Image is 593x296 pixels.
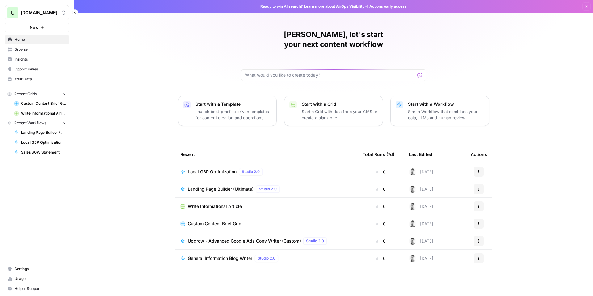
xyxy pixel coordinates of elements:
a: Your Data [5,74,69,84]
span: Studio 2.0 [306,238,324,244]
a: Usage [5,274,69,284]
a: Custom Content Brief Grid [11,99,69,108]
div: 0 [363,221,399,227]
img: n438ldry5yf18xsdkqxyp5l76mf5 [409,255,416,262]
span: U [11,9,15,16]
a: Upgrow - Advanced Google Ads Copy Writer (Custom)Studio 2.0 [180,237,353,245]
span: Ready to win AI search? about AirOps Visibility [260,4,364,9]
img: n438ldry5yf18xsdkqxyp5l76mf5 [409,168,416,175]
a: Local GBP OptimizationStudio 2.0 [180,168,353,175]
p: Start with a Template [196,101,271,107]
span: New [30,24,39,31]
a: Browse [5,44,69,54]
a: Home [5,35,69,44]
div: Total Runs (7d) [363,146,394,163]
span: Insights [15,57,66,62]
div: 0 [363,238,399,244]
span: Your Data [15,76,66,82]
a: Insights [5,54,69,64]
a: Write Informational Article [180,203,353,209]
span: Studio 2.0 [242,169,260,175]
div: Actions [471,146,487,163]
button: Start with a GridStart a Grid with data from your CMS or create a blank one [284,96,383,126]
span: Landing Page Builder (Ultimate) [188,186,254,192]
a: Sales SOW Statement [11,147,69,157]
button: Workspace: Upgrow.io [5,5,69,20]
p: Start with a Workflow [408,101,484,107]
span: General Information Blog Writer [188,255,252,261]
img: n438ldry5yf18xsdkqxyp5l76mf5 [409,220,416,227]
span: Upgrow - Advanced Google Ads Copy Writer (Custom) [188,238,301,244]
div: Last Edited [409,146,432,163]
a: Landing Page Builder (Ultimate)Studio 2.0 [180,185,353,193]
img: n438ldry5yf18xsdkqxyp5l76mf5 [409,185,416,193]
span: Local GBP Optimization [21,140,66,145]
span: Usage [15,276,66,281]
a: Opportunities [5,64,69,74]
div: 0 [363,186,399,192]
div: [DATE] [409,220,433,227]
a: Settings [5,264,69,274]
p: Launch best-practice driven templates for content creation and operations [196,108,271,121]
h1: [PERSON_NAME], let's start your next content workflow [241,30,426,49]
div: [DATE] [409,203,433,210]
div: [DATE] [409,255,433,262]
div: [DATE] [409,168,433,175]
img: n438ldry5yf18xsdkqxyp5l76mf5 [409,237,416,245]
span: [DOMAIN_NAME] [21,10,58,16]
button: New [5,23,69,32]
p: Start a Workflow that combines your data, LLMs and human review [408,108,484,121]
div: [DATE] [409,185,433,193]
span: Browse [15,47,66,52]
p: Start with a Grid [302,101,378,107]
p: Start a Grid with data from your CMS or create a blank one [302,108,378,121]
span: Studio 2.0 [258,256,275,261]
span: Actions early access [369,4,407,9]
a: Landing Page Builder (Ultimate) [11,128,69,137]
span: Write Informational Article [21,111,66,116]
button: Start with a TemplateLaunch best-practice driven templates for content creation and operations [178,96,277,126]
span: Home [15,37,66,42]
span: Custom Content Brief Grid [188,221,242,227]
div: 0 [363,169,399,175]
span: Landing Page Builder (Ultimate) [21,130,66,135]
span: Recent Workflows [14,120,46,126]
button: Recent Grids [5,89,69,99]
span: Studio 2.0 [259,186,277,192]
div: 0 [363,203,399,209]
span: Help + Support [15,286,66,291]
a: General Information Blog WriterStudio 2.0 [180,255,353,262]
input: What would you like to create today? [245,72,415,78]
button: Start with a WorkflowStart a Workflow that combines your data, LLMs and human review [390,96,489,126]
div: [DATE] [409,237,433,245]
div: 0 [363,255,399,261]
span: Recent Grids [14,91,37,97]
img: n438ldry5yf18xsdkqxyp5l76mf5 [409,203,416,210]
a: Write Informational Article [11,108,69,118]
span: Write Informational Article [188,203,242,209]
button: Help + Support [5,284,69,294]
button: Recent Workflows [5,118,69,128]
a: Custom Content Brief Grid [180,221,353,227]
div: Recent [180,146,353,163]
span: Opportunities [15,66,66,72]
span: Custom Content Brief Grid [21,101,66,106]
span: Local GBP Optimization [188,169,237,175]
span: Sales SOW Statement [21,150,66,155]
span: Settings [15,266,66,272]
a: Learn more [304,4,324,9]
a: Local GBP Optimization [11,137,69,147]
